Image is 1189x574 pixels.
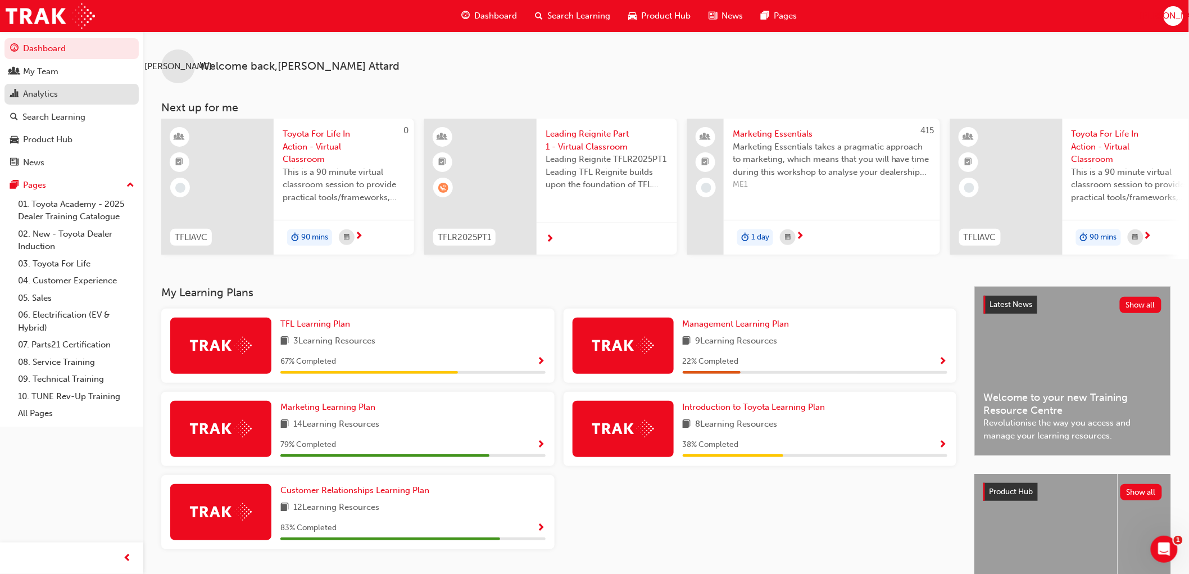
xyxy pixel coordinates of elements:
[984,296,1161,314] a: Latest NewsShow all
[683,439,739,451] span: 38 % Completed
[161,286,956,299] h3: My Learning Plans
[280,501,289,515] span: book-icon
[733,141,931,179] span: Marketing Essentials takes a pragmatic approach to marketing, which means that you will have time...
[190,503,252,521] img: Trak
[175,231,207,244] span: TFLIAVC
[701,183,711,193] span: learningRecordVerb_NONE-icon
[965,155,973,170] span: booktick-icon
[293,418,379,432] span: 14 Learning Resources
[700,4,752,28] a: news-iconNews
[280,401,380,414] a: Marketing Learning Plan
[752,4,806,28] a: pages-iconPages
[687,119,940,255] a: 415Marketing EssentialsMarketing Essentials takes a pragmatic approach to marketing, which means ...
[939,438,947,452] button: Show Progress
[548,10,611,22] span: Search Learning
[23,179,46,192] div: Pages
[592,337,654,354] img: Trak
[190,337,252,354] img: Trak
[1143,232,1152,242] span: next-icon
[280,484,434,497] a: Customer Relationships Learning Plan
[439,130,447,144] span: learningResourceType_INSTRUCTOR_LED-icon
[22,111,85,124] div: Search Learning
[462,9,470,23] span: guage-icon
[964,183,974,193] span: learningRecordVerb_NONE-icon
[983,483,1162,501] a: Product HubShow all
[6,3,95,29] img: Trak
[10,158,19,168] span: news-icon
[4,84,139,105] a: Analytics
[13,196,139,225] a: 01. Toyota Academy - 2025 Dealer Training Catalogue
[683,401,830,414] a: Introduction to Toyota Learning Plan
[696,335,778,349] span: 9 Learning Resources
[751,231,769,244] span: 1 day
[741,230,749,245] span: duration-icon
[291,230,299,245] span: duration-icon
[702,155,710,170] span: booktick-icon
[761,9,770,23] span: pages-icon
[13,290,139,307] a: 05. Sales
[301,231,328,244] span: 90 mins
[535,9,543,23] span: search-icon
[13,255,139,273] a: 03. Toyota For Life
[990,487,1033,496] span: Product Hub
[4,152,139,173] a: News
[10,44,19,54] span: guage-icon
[438,183,448,193] span: learningRecordVerb_WAITLIST-icon
[438,231,491,244] span: TFLR2025PT1
[280,418,289,432] span: book-icon
[1120,484,1163,500] button: Show all
[1133,230,1138,245] span: calendar-icon
[546,234,554,245] span: next-icon
[13,370,139,388] a: 09. Technical Training
[10,67,19,77] span: people-icon
[733,128,931,141] span: Marketing Essentials
[939,355,947,369] button: Show Progress
[642,10,691,22] span: Product Hub
[546,128,668,153] span: Leading Reignite Part 1 - Virtual Classroom
[175,183,185,193] span: learningRecordVerb_NONE-icon
[293,501,379,515] span: 12 Learning Resources
[537,440,546,450] span: Show Progress
[537,438,546,452] button: Show Progress
[176,155,184,170] span: booktick-icon
[4,175,139,196] button: Pages
[683,418,691,432] span: book-icon
[965,130,973,144] span: learningResourceType_INSTRUCTOR_LED-icon
[10,89,19,100] span: chart-icon
[124,552,132,566] span: prev-icon
[280,402,375,412] span: Marketing Learning Plan
[283,128,405,166] span: Toyota For Life In Action - Virtual Classroom
[537,521,546,535] button: Show Progress
[280,335,289,349] span: book-icon
[939,440,947,450] span: Show Progress
[984,391,1161,417] span: Welcome to your new Training Resource Centre
[403,125,409,135] span: 0
[23,133,72,146] div: Product Hub
[475,10,518,22] span: Dashboard
[280,318,355,331] a: TFL Learning Plan
[199,60,400,73] span: Welcome back , [PERSON_NAME] Attard
[13,336,139,354] a: 07. Parts21 Certification
[702,130,710,144] span: people-icon
[4,107,139,128] a: Search Learning
[1164,6,1183,26] button: [PERSON_NAME]
[964,231,996,244] span: TFLIAVC
[10,112,18,123] span: search-icon
[424,119,677,255] a: TFLR2025PT1Leading Reignite Part 1 - Virtual ClassroomLeading Reignite TFLR2025PT1 Leading TFL Re...
[1174,536,1183,545] span: 1
[785,230,791,245] span: calendar-icon
[190,420,252,437] img: Trak
[696,418,778,432] span: 8 Learning Resources
[546,153,668,191] span: Leading Reignite TFLR2025PT1 Leading TFL Reignite builds upon the foundation of TFL Reignite, rea...
[439,155,447,170] span: booktick-icon
[921,125,934,135] span: 415
[13,388,139,405] a: 10. TUNE Rev-Up Training
[283,166,405,204] span: This is a 90 minute virtual classroom session to provide practical tools/frameworks, behaviours a...
[23,88,58,101] div: Analytics
[453,4,527,28] a: guage-iconDashboard
[161,119,414,255] a: 0TFLIAVCToyota For Life In Action - Virtual ClassroomThis is a 90 minute virtual classroom sessio...
[1080,230,1088,245] span: duration-icon
[683,318,794,331] a: Management Learning Plan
